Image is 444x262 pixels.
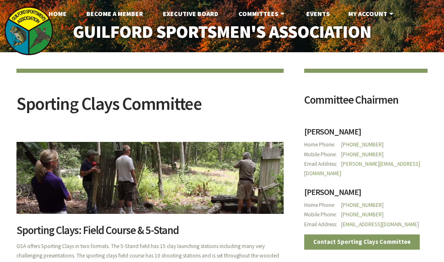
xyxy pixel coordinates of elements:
[58,16,386,47] a: Guilford Sportsmen's Association
[16,225,284,241] h2: Sporting Clays: Field Course & 5-Stand
[16,95,284,121] h2: Sporting Clays Committee
[304,150,341,159] span: Mobile Phone
[304,188,428,200] h3: [PERSON_NAME]
[341,141,384,148] a: [PHONE_NUMBER]
[4,6,53,56] img: logo_sm.png
[304,95,428,111] h2: Committee Chairmen
[304,234,420,250] a: Contact Sporting Clays Committee
[232,5,293,22] a: Committees
[80,5,150,22] a: Become A Member
[304,200,341,210] span: Home Phone
[304,210,341,219] span: Mobile Phone
[304,140,341,149] span: Home Phone
[341,211,384,218] a: [PHONE_NUMBER]
[341,151,384,158] a: [PHONE_NUMBER]
[300,5,336,22] a: Events
[341,202,384,209] a: [PHONE_NUMBER]
[304,159,341,169] span: Email Address
[342,5,402,22] a: My Account
[304,160,420,177] a: [PERSON_NAME][EMAIL_ADDRESS][DOMAIN_NAME]
[304,220,341,229] span: Email Address
[341,221,419,228] a: [EMAIL_ADDRESS][DOMAIN_NAME]
[304,128,428,140] h3: [PERSON_NAME]
[156,5,225,22] a: Executive Board
[42,5,73,22] a: Home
